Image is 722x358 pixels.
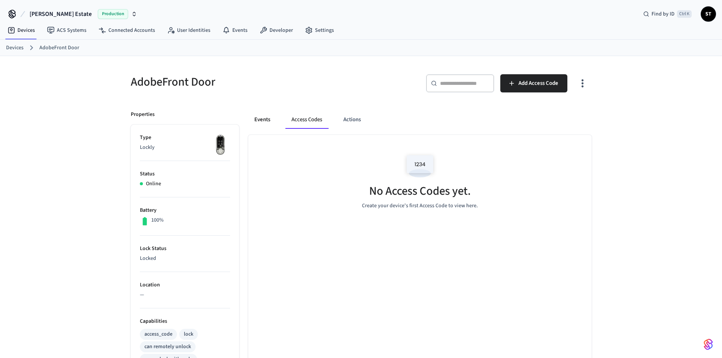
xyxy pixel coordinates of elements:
button: Actions [337,111,367,129]
p: Type [140,134,230,142]
p: Location [140,281,230,289]
a: Settings [299,23,340,37]
div: lock [184,330,193,338]
p: Locked [140,255,230,263]
p: Status [140,170,230,178]
button: Access Codes [285,111,328,129]
a: Events [216,23,254,37]
a: AdobeFront Door [39,44,79,52]
img: Access Codes Empty State [403,150,437,182]
p: Lock Status [140,245,230,253]
div: Find by IDCtrl K [637,7,698,21]
div: can remotely unlock [144,343,191,351]
img: SeamLogoGradient.69752ec5.svg [704,338,713,350]
span: [PERSON_NAME] Estate [30,9,92,19]
p: Online [146,180,161,188]
span: Find by ID [652,10,675,18]
p: Lockly [140,144,230,152]
a: ACS Systems [41,23,92,37]
a: Developer [254,23,299,37]
div: ant example [248,111,592,129]
p: Create your device's first Access Code to view here. [362,202,478,210]
p: Battery [140,206,230,214]
a: User Identities [161,23,216,37]
span: Add Access Code [518,78,558,88]
a: Connected Accounts [92,23,161,37]
div: access_code [144,330,172,338]
button: Events [248,111,276,129]
span: ST [702,7,715,21]
button: Add Access Code [500,74,567,92]
a: Devices [6,44,23,52]
h5: No Access Codes yet. [369,183,471,199]
p: — [140,291,230,299]
p: 100% [151,216,164,224]
button: ST [701,6,716,22]
span: Production [98,9,128,19]
a: Devices [2,23,41,37]
p: Properties [131,111,155,119]
span: Ctrl K [677,10,692,18]
h5: AdobeFront Door [131,74,357,90]
p: Capabilities [140,317,230,325]
img: Lockly Vision Lock, Front [211,134,230,156]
